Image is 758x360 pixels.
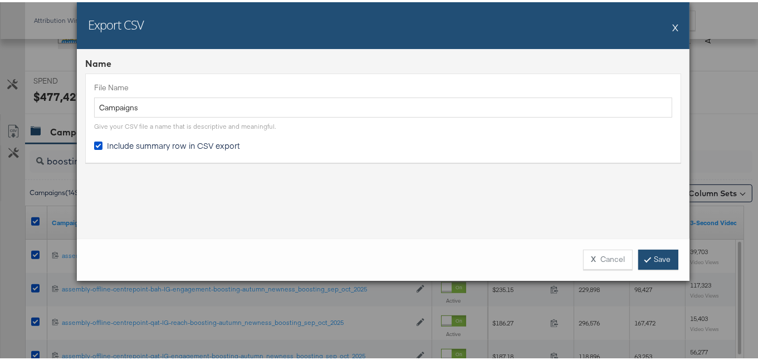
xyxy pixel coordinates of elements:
[638,247,678,267] a: Save
[583,247,633,267] button: XCancel
[672,14,678,36] button: X
[94,80,672,91] label: File Name
[88,14,144,31] h2: Export CSV
[107,138,240,149] span: Include summary row in CSV export
[85,55,681,68] div: Name
[94,120,276,129] div: Give your CSV file a name that is descriptive and meaningful.
[591,252,596,262] strong: X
